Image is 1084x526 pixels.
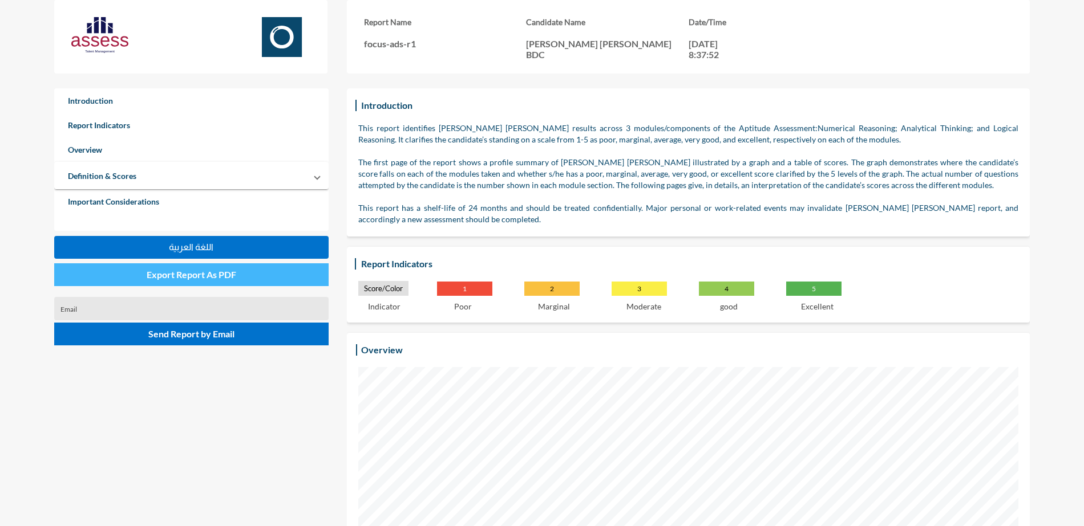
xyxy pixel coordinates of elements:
[524,282,580,296] p: 2
[147,269,236,280] span: Export Report As PDF
[699,282,754,296] p: 4
[54,162,329,189] mat-expansion-panel-header: Definition & Scores
[54,164,150,188] a: Definition & Scores
[54,263,329,286] button: Export Report As PDF
[358,97,415,113] h3: Introduction
[54,236,329,259] button: اللغة العربية
[368,301,401,311] p: Indicator
[526,38,688,60] p: [PERSON_NAME] [PERSON_NAME] BDC
[689,38,740,60] p: [DATE] 8:37:52
[358,341,406,358] h3: Overview
[612,282,667,296] p: 3
[253,17,310,57] img: Focus.svg
[54,88,329,113] a: Introduction
[54,323,329,345] button: Send Report by Email
[54,189,329,214] a: Important Considerations
[358,281,408,296] p: Score/Color
[148,328,234,339] span: Send Report by Email
[538,301,570,311] p: Marginal
[54,137,329,162] a: Overview
[364,38,526,49] p: focus-ads-r1
[626,301,661,311] p: Moderate
[720,301,738,311] p: good
[358,123,1018,145] p: This report identifies [PERSON_NAME] [PERSON_NAME] results across 3 modules/components of the Apt...
[358,157,1018,191] p: The first page of the report shows a profile summary of [PERSON_NAME] [PERSON_NAME] illustrated b...
[454,301,472,311] p: Poor
[71,17,128,53] img: AssessLogoo.svg
[364,17,526,27] h3: Report Name
[526,17,688,27] h3: Candidate Name
[358,202,1018,225] p: This report has a shelf-life of 24 months and should be treated confidentially. Major personal or...
[358,255,435,272] h3: Report Indicators
[689,17,851,27] h3: Date/Time
[54,113,329,137] a: Report Indicators
[169,242,213,252] span: اللغة العربية
[801,301,834,311] p: Excellent
[786,282,842,296] p: 5
[437,282,492,296] p: 1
